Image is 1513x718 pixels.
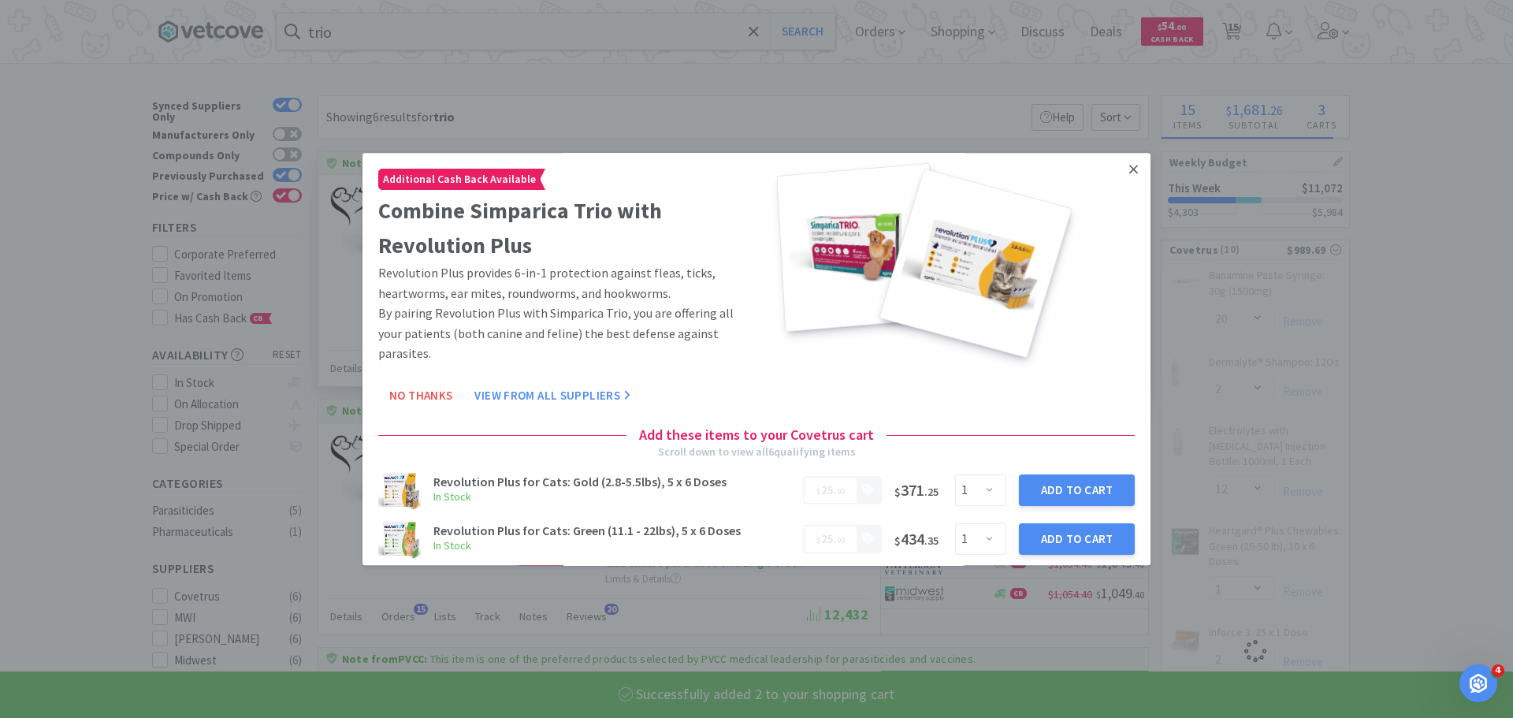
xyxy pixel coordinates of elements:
[1019,474,1135,506] button: Add to Cart
[1019,523,1135,555] button: Add to Cart
[821,482,834,497] span: 25
[821,531,834,546] span: 25
[1492,664,1504,677] span: 4
[378,518,421,560] img: b8bd5ca3ee8c4fab8e732e109a95c698.png
[378,469,421,512] img: 8672ba3b231e49bc8dc04c0db10ea8f0.png
[433,524,794,537] h3: Revolution Plus for Cats: Green (11.1 - 22lbs), 5 x 6 Doses
[924,534,939,548] span: . 35
[837,535,845,545] span: 00
[816,486,821,497] span: $
[378,193,750,264] h2: Combine Simparica Trio with Revolution Plus
[378,263,750,303] p: Revolution Plus provides 6-in-1 protection against fleas, ticks, heartworms, ear mites, roundworm...
[433,537,794,554] h6: In Stock
[433,488,794,505] h6: In Stock
[378,303,750,364] p: By pairing Revolution Plus with Simparica Trio, you are offering all your patients (both canine a...
[378,380,463,411] button: No Thanks
[626,424,887,447] h4: Add these items to your Covetrus cart
[894,529,939,549] span: 434
[894,480,939,500] span: 371
[816,531,845,546] span: .
[379,169,540,189] span: Additional Cash Back Available
[1459,664,1497,702] iframe: Intercom live chat
[816,482,845,497] span: .
[433,475,794,488] h3: Revolution Plus for Cats: Gold (2.8-5.5lbs), 5 x 6 Doses
[894,485,901,499] span: $
[816,535,821,545] span: $
[463,380,641,411] button: View From All Suppliers
[658,444,856,461] div: Scroll down to view all 6 qualifying items
[837,486,845,497] span: 00
[894,534,901,548] span: $
[924,485,939,499] span: . 25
